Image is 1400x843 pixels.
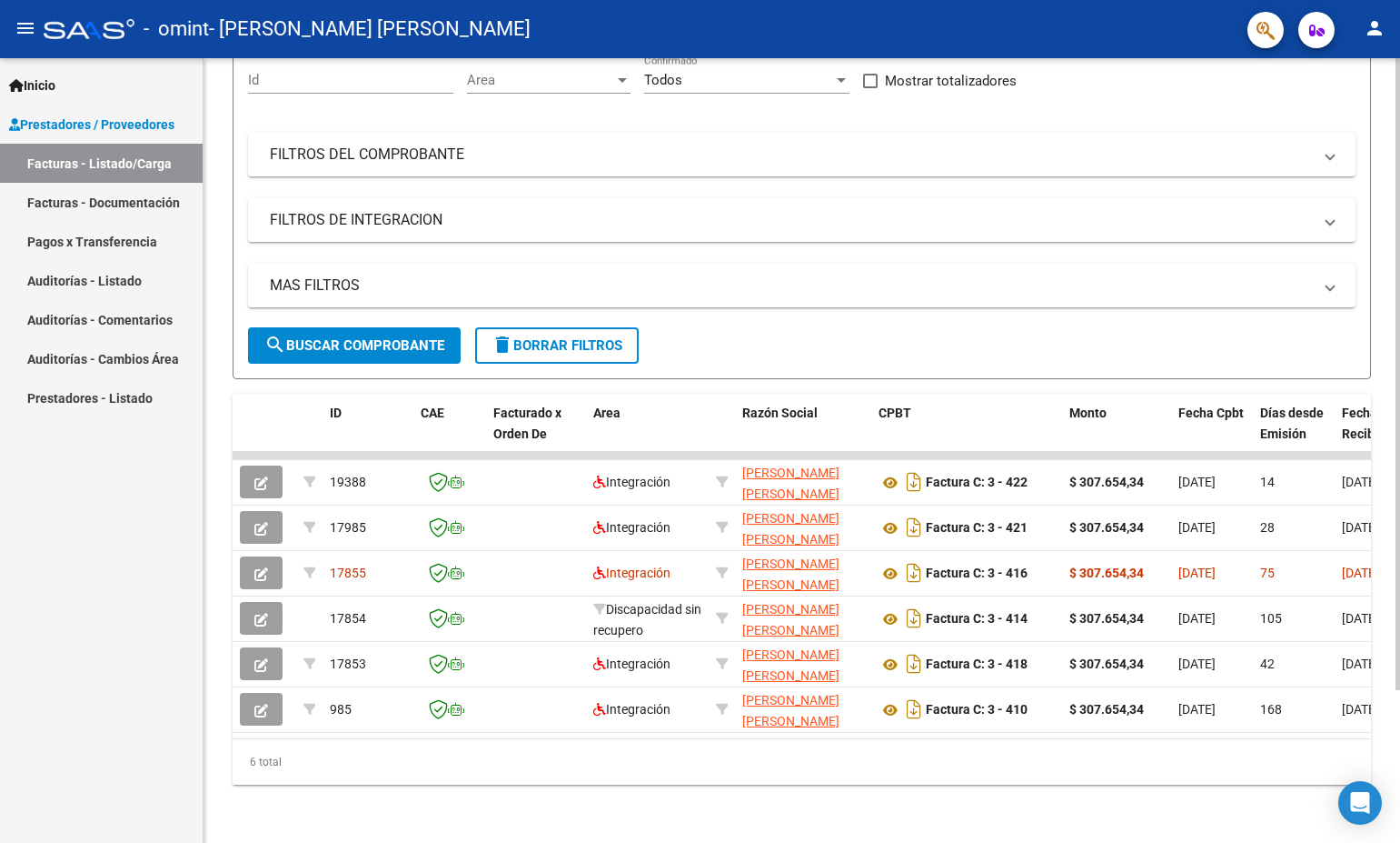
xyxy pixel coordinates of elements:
[1342,611,1379,626] span: [DATE]
[742,511,839,547] span: [PERSON_NAME] [PERSON_NAME]
[248,327,461,364] button: Buscar Comprobante
[330,566,366,580] span: 17855
[1260,657,1275,671] span: 42
[742,599,864,637] div: 27355748044
[1260,406,1324,441] span: Días desde Emisión
[486,394,586,474] datatable-header-cell: Facturado x Orden De
[1260,520,1275,535] span: 28
[1178,657,1216,671] span: [DATE]
[1178,566,1216,580] span: [DATE]
[742,602,839,637] span: [PERSON_NAME] [PERSON_NAME]
[593,475,670,489] span: Integración
[926,521,1028,536] strong: Factura C: 3 - 421
[1069,520,1144,535] strong: $ 307.654,34
[1342,566,1379,580] span: [DATE]
[9,115,174,135] span: Prestadores / Proveedores
[1178,520,1216,535] span: [DATE]
[421,406,444,420] span: CAE
[467,72,614,88] span: Area
[742,557,839,592] span: [PERSON_NAME] [PERSON_NAME]
[926,703,1028,718] strong: Factura C: 3 - 410
[1062,394,1171,474] datatable-header-cell: Monto
[475,327,639,364] button: Borrar Filtros
[1342,702,1379,717] span: [DATE]
[742,690,864,728] div: 27355748044
[330,475,366,489] span: 19388
[926,476,1028,490] strong: Factura C: 3 - 422
[323,394,413,474] datatable-header-cell: ID
[593,406,621,420] span: Area
[926,657,1028,672] strong: Factura C: 3 - 418
[1069,406,1107,420] span: Monto
[1069,611,1144,626] strong: $ 307.654,34
[209,9,531,49] span: - [PERSON_NAME] [PERSON_NAME]
[1342,475,1379,489] span: [DATE]
[879,406,911,420] span: CPBT
[1178,611,1216,626] span: [DATE]
[926,567,1028,581] strong: Factura C: 3 - 416
[1342,657,1379,671] span: [DATE]
[330,520,366,535] span: 17985
[902,649,926,678] i: Descargar documento
[330,611,366,626] span: 17854
[586,394,709,474] datatable-header-cell: Area
[270,145,1312,165] mat-panel-title: FILTROS DEL COMPROBANTE
[1069,657,1144,671] strong: $ 307.654,34
[1069,566,1144,580] strong: $ 307.654,34
[270,276,1312,296] mat-panel-title: MAS FILTROS
[742,693,839,728] span: [PERSON_NAME] [PERSON_NAME]
[1364,17,1385,39] mat-icon: person
[742,466,839,501] span: [PERSON_NAME] [PERSON_NAME]
[902,558,926,587] i: Descargar documento
[593,702,670,717] span: Integración
[493,406,561,441] span: Facturado x Orden De
[593,657,670,671] span: Integración
[742,554,864,592] div: 27355748044
[491,334,513,356] mat-icon: delete
[1178,406,1244,420] span: Fecha Cpbt
[902,467,926,497] i: Descargar documento
[330,702,352,717] span: 985
[1069,702,1144,717] strong: $ 307.654,34
[742,645,864,683] div: 27355748044
[1342,520,1379,535] span: [DATE]
[593,566,670,580] span: Integración
[902,695,926,724] i: Descargar documento
[593,602,701,637] span: Discapacidad sin recupero
[902,513,926,542] i: Descargar documento
[593,520,670,535] span: Integración
[248,264,1355,307] mat-expansion-panel-header: MAS FILTROS
[491,337,622,354] span: Borrar Filtros
[742,463,864,501] div: 27355748044
[871,394,1062,474] datatable-header-cell: CPBT
[1260,475,1275,489] span: 14
[902,604,926,633] i: Descargar documento
[742,406,818,420] span: Razón Social
[1178,702,1216,717] span: [DATE]
[264,337,444,354] span: Buscar Comprobante
[9,75,55,95] span: Inicio
[413,394,486,474] datatable-header-cell: CAE
[144,9,209,49] span: - omint
[233,739,1371,785] div: 6 total
[264,334,286,356] mat-icon: search
[885,70,1017,92] span: Mostrar totalizadores
[15,17,36,39] mat-icon: menu
[735,394,871,474] datatable-header-cell: Razón Social
[1260,566,1275,580] span: 75
[1260,611,1282,626] span: 105
[644,72,682,88] span: Todos
[330,657,366,671] span: 17853
[1178,475,1216,489] span: [DATE]
[248,198,1355,242] mat-expansion-panel-header: FILTROS DE INTEGRACION
[926,612,1028,627] strong: Factura C: 3 - 414
[742,647,839,683] span: [PERSON_NAME] [PERSON_NAME]
[1260,702,1282,717] span: 168
[1069,475,1144,489] strong: $ 307.654,34
[742,508,864,547] div: 27355748044
[1253,394,1335,474] datatable-header-cell: Días desde Emisión
[1171,394,1253,474] datatable-header-cell: Fecha Cpbt
[330,406,342,420] span: ID
[248,133,1355,176] mat-expansion-panel-header: FILTROS DEL COMPROBANTE
[1342,406,1393,441] span: Fecha Recibido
